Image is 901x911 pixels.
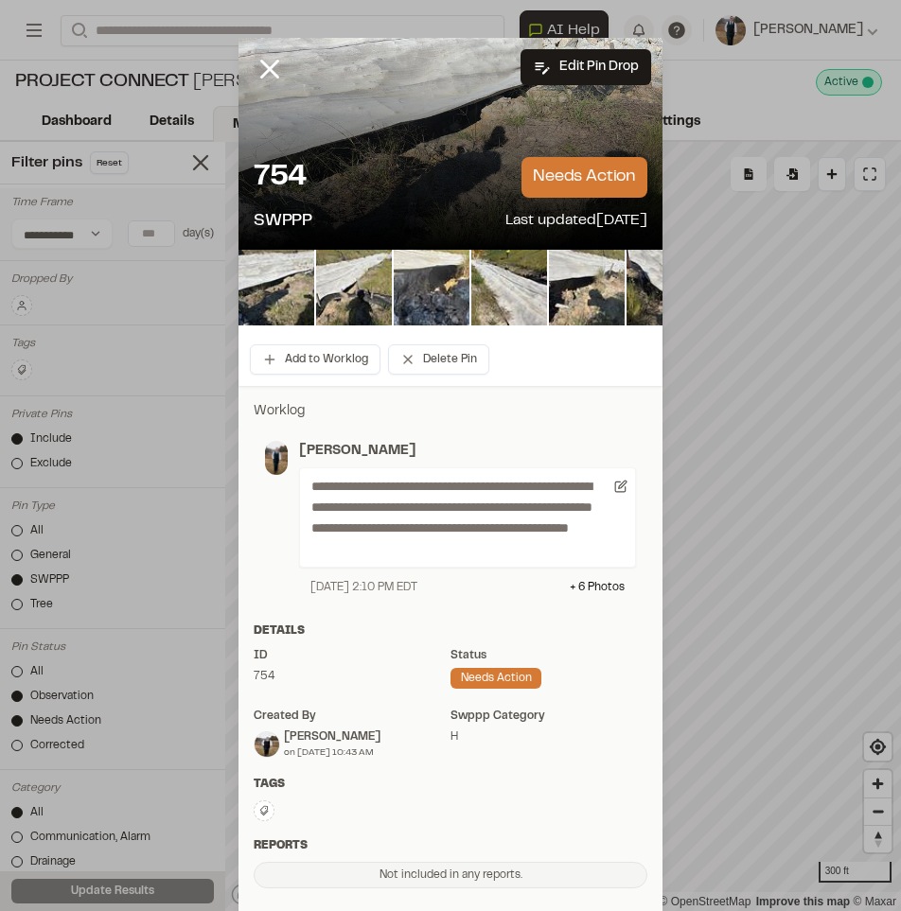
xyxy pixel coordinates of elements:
p: SWPPP [254,209,312,235]
div: ID [254,647,450,664]
img: file [549,250,625,325]
div: Tags [254,776,647,793]
div: Not included in any reports. [254,862,647,888]
p: [PERSON_NAME] [299,441,636,462]
p: Worklog [254,401,647,422]
img: photo [265,441,288,475]
p: 754 [254,159,307,197]
div: needs action [450,668,541,689]
img: file [394,250,469,325]
button: Delete Pin [388,344,489,375]
img: file [471,250,547,325]
div: + 6 Photo s [570,579,625,596]
div: Reports [254,837,647,854]
div: H [450,728,647,745]
img: Edwin Stadsvold [255,732,279,757]
button: Add to Worklog [250,344,380,375]
div: Created by [254,708,450,725]
div: Status [450,647,647,664]
div: [PERSON_NAME] [284,728,380,745]
div: swppp category [450,708,647,725]
img: file [316,250,392,325]
button: Edit Tags [254,800,274,821]
img: file [627,250,702,325]
p: needs action [521,157,647,198]
div: on [DATE] 10:43 AM [284,745,380,760]
p: Last updated [DATE] [505,209,647,235]
div: Details [254,622,647,639]
div: [DATE] 2:10 PM EDT [310,579,417,596]
div: 754 [254,668,450,685]
img: file [238,250,314,325]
